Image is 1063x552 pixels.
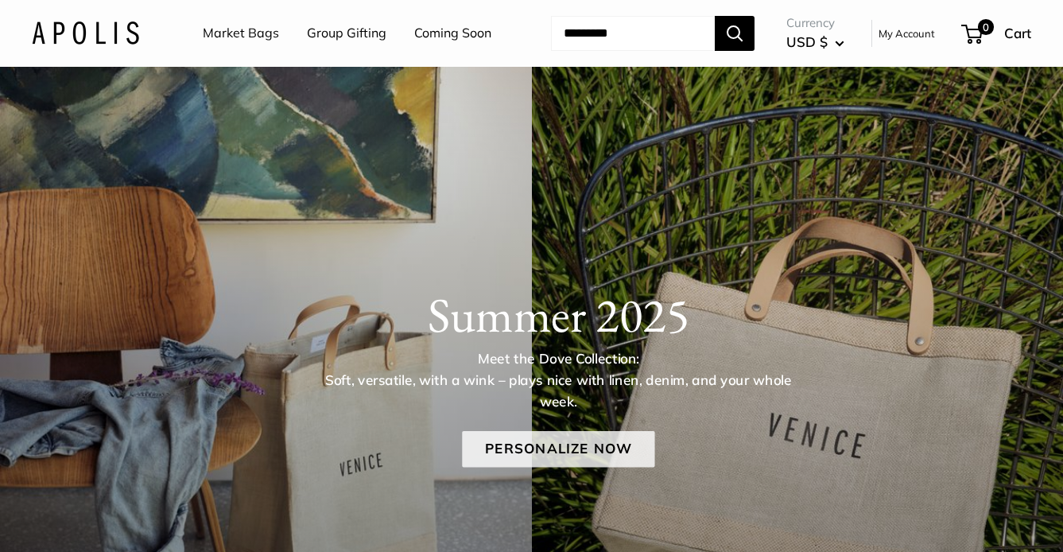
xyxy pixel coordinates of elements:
span: USD $ [786,33,828,50]
a: Coming Soon [414,21,491,45]
a: 0 Cart [963,21,1031,46]
p: Meet the Dove Collection: Soft, versatile, with a wink – plays nice with linen, denim, and your w... [312,348,804,412]
a: Market Bags [203,21,279,45]
button: Search [715,16,755,51]
button: USD $ [786,29,844,55]
span: 0 [978,19,994,35]
h1: Summer 2025 [83,286,1033,343]
a: My Account [879,24,935,43]
a: Personalize Now [462,431,654,468]
a: Group Gifting [307,21,386,45]
input: Search... [551,16,715,51]
span: Cart [1004,25,1031,41]
img: Apolis [32,21,139,45]
span: Currency [786,12,844,34]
